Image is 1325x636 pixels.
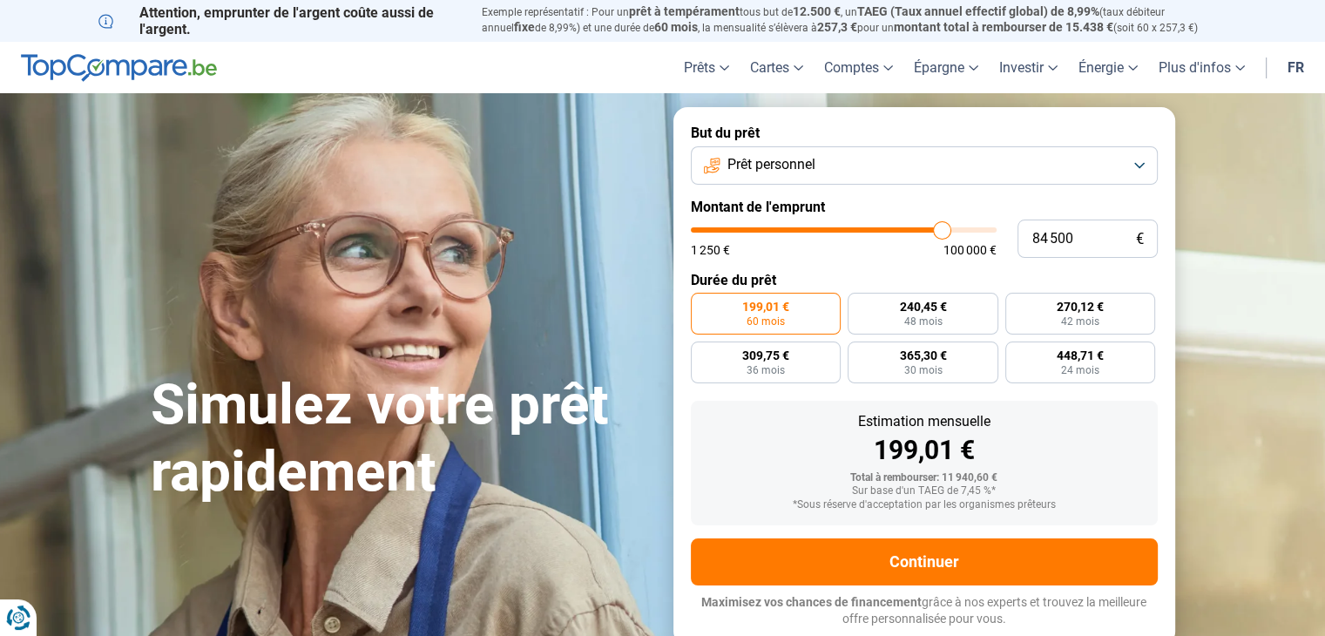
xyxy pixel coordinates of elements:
div: Total à rembourser: 11 940,60 € [705,472,1144,484]
span: 36 mois [747,365,785,376]
span: Maximisez vos chances de financement [701,595,922,609]
span: 48 mois [903,316,942,327]
span: Prêt personnel [727,155,815,174]
a: fr [1277,42,1315,93]
span: 60 mois [747,316,785,327]
div: 199,01 € [705,437,1144,463]
p: Exemple représentatif : Pour un tous but de , un (taux débiteur annuel de 8,99%) et une durée de ... [482,4,1227,36]
span: prêt à tempérament [629,4,740,18]
div: *Sous réserve d'acceptation par les organismes prêteurs [705,499,1144,511]
button: Continuer [691,538,1158,585]
a: Plus d'infos [1148,42,1255,93]
div: Sur base d'un TAEG de 7,45 %* [705,485,1144,497]
div: Estimation mensuelle [705,415,1144,429]
span: 309,75 € [742,349,789,362]
label: But du prêt [691,125,1158,141]
span: TAEG (Taux annuel effectif global) de 8,99% [857,4,1099,18]
button: Prêt personnel [691,146,1158,185]
label: Montant de l'emprunt [691,199,1158,215]
span: 365,30 € [899,349,946,362]
span: 448,71 € [1057,349,1104,362]
span: 30 mois [903,365,942,376]
span: 24 mois [1061,365,1099,376]
a: Comptes [814,42,903,93]
a: Investir [989,42,1068,93]
span: fixe [514,20,535,34]
label: Durée du prêt [691,272,1158,288]
a: Cartes [740,42,814,93]
span: 270,12 € [1057,301,1104,313]
span: 199,01 € [742,301,789,313]
h1: Simulez votre prêt rapidement [151,372,652,506]
span: 60 mois [654,20,698,34]
a: Énergie [1068,42,1148,93]
span: € [1136,232,1144,247]
span: 42 mois [1061,316,1099,327]
p: Attention, emprunter de l'argent coûte aussi de l'argent. [98,4,461,37]
a: Épargne [903,42,989,93]
span: 12.500 € [793,4,841,18]
img: TopCompare [21,54,217,82]
span: 100 000 € [943,244,997,256]
span: 240,45 € [899,301,946,313]
span: 257,3 € [817,20,857,34]
span: montant total à rembourser de 15.438 € [894,20,1113,34]
a: Prêts [673,42,740,93]
p: grâce à nos experts et trouvez la meilleure offre personnalisée pour vous. [691,594,1158,628]
span: 1 250 € [691,244,730,256]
